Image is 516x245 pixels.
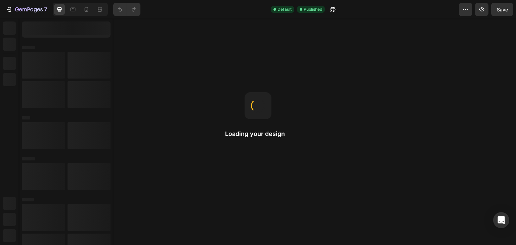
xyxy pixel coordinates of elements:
[493,212,509,228] div: Open Intercom Messenger
[113,3,140,16] div: Undo/Redo
[491,3,513,16] button: Save
[44,5,47,13] p: 7
[225,130,291,138] h2: Loading your design
[304,6,322,12] span: Published
[497,7,508,12] span: Save
[277,6,292,12] span: Default
[3,3,50,16] button: 7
